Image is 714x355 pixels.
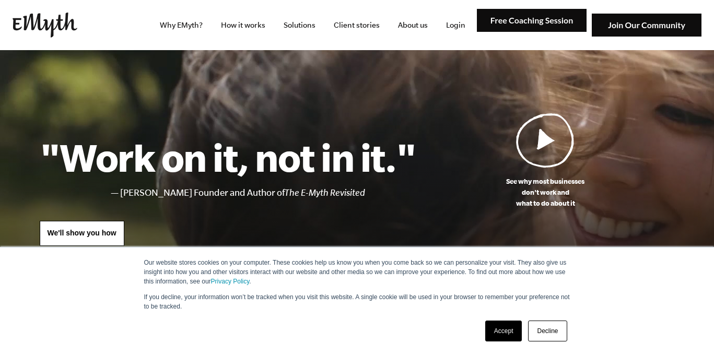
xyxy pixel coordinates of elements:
[592,14,701,37] img: Join Our Community
[211,278,250,285] a: Privacy Policy
[144,292,570,311] p: If you decline, your information won’t be tracked when you visit this website. A single cookie wi...
[516,113,575,168] img: Play Video
[416,176,675,209] p: See why most businesses don't work and what to do about it
[528,321,567,341] a: Decline
[120,185,416,200] li: [PERSON_NAME] Founder and Author of
[285,187,365,198] i: The E-Myth Revisited
[416,113,675,209] a: See why most businessesdon't work andwhat to do about it
[13,13,77,38] img: EMyth
[144,258,570,286] p: Our website stores cookies on your computer. These cookies help us know you when you come back so...
[40,221,124,246] a: We'll show you how
[48,229,116,237] span: We'll show you how
[40,134,416,180] h1: "Work on it, not in it."
[485,321,522,341] a: Accept
[477,9,587,32] img: Free Coaching Session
